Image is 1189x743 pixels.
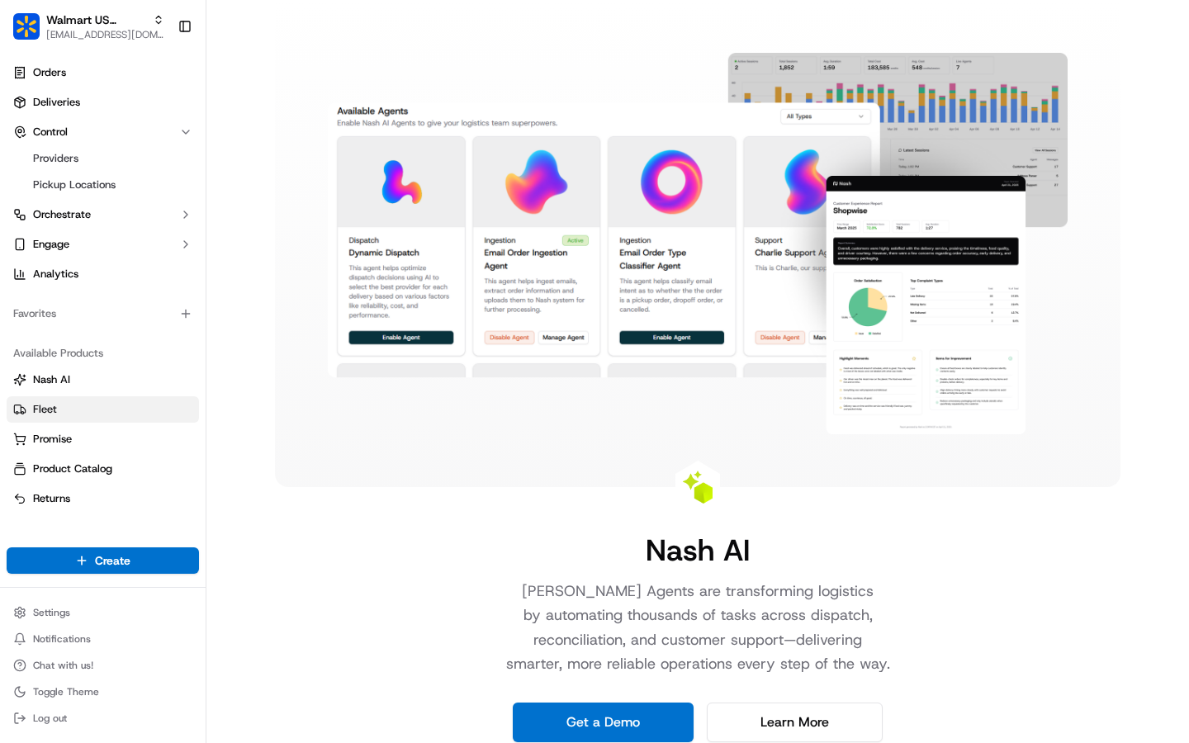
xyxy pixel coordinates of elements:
a: Orders [7,59,199,86]
button: Notifications [7,627,199,651]
img: Nash [17,17,50,50]
span: Pickup Locations [33,177,116,192]
button: Nash AI [7,367,199,393]
button: Control [7,119,199,145]
a: Deliveries [7,89,199,116]
div: 💻 [140,241,153,254]
span: Chat with us! [33,659,93,672]
div: Available Products [7,340,199,367]
button: Settings [7,601,199,624]
button: [EMAIL_ADDRESS][DOMAIN_NAME] [46,28,164,41]
button: Toggle Theme [7,680,199,703]
h1: Nash AI [646,533,750,566]
span: Notifications [33,632,91,646]
button: Chat with us! [7,654,199,677]
button: Orchestrate [7,201,199,228]
span: Orders [33,65,66,80]
span: Deliveries [33,95,80,110]
a: Analytics [7,261,199,287]
span: Log out [33,712,67,725]
span: Orchestrate [33,207,91,222]
button: Engage [7,231,199,258]
img: Landing Page Image [328,53,1068,434]
span: Returns [33,491,70,506]
button: Log out [7,707,199,730]
span: Knowledge Base [33,239,126,256]
img: Walmart US Stores [13,13,40,40]
span: Providers [33,151,78,166]
button: Walmart US StoresWalmart US Stores[EMAIL_ADDRESS][DOMAIN_NAME] [7,7,171,46]
button: Product Catalog [7,456,199,482]
a: Pickup Locations [26,173,179,196]
div: 📗 [17,241,30,254]
a: Nash AI [13,372,192,387]
button: Returns [7,485,199,512]
a: Promise [13,432,192,447]
a: Providers [26,147,179,170]
div: Start new chat [56,158,271,174]
span: Settings [33,606,70,619]
button: Fleet [7,396,199,423]
input: Got a question? Start typing here... [43,106,297,124]
a: Product Catalog [13,461,192,476]
button: Walmart US Stores [46,12,146,28]
span: Toggle Theme [33,685,99,698]
span: Pylon [164,280,200,292]
span: Product Catalog [33,461,112,476]
div: We're available if you need us! [56,174,209,187]
button: Create [7,547,199,574]
a: Learn More [707,703,883,742]
button: Start new chat [281,163,301,182]
a: 📗Knowledge Base [10,233,133,263]
span: Analytics [33,267,78,282]
p: Welcome 👋 [17,66,301,92]
div: Favorites [7,301,199,327]
span: Control [33,125,68,140]
p: [PERSON_NAME] Agents are transforming logistics by automating thousands of tasks across dispatch,... [486,580,909,676]
button: Promise [7,426,199,452]
a: 💻API Documentation [133,233,272,263]
a: Returns [13,491,192,506]
span: API Documentation [156,239,265,256]
span: Nash AI [33,372,70,387]
span: Fleet [33,402,57,417]
span: Engage [33,237,69,252]
a: Fleet [13,402,192,417]
a: Get a Demo [513,703,694,742]
img: Landing Page Icon [681,471,714,504]
img: 1736555255976-a54dd68f-1ca7-489b-9aae-adbdc363a1c4 [17,158,46,187]
a: Powered byPylon [116,279,200,292]
span: Create [95,552,130,569]
span: Promise [33,432,72,447]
